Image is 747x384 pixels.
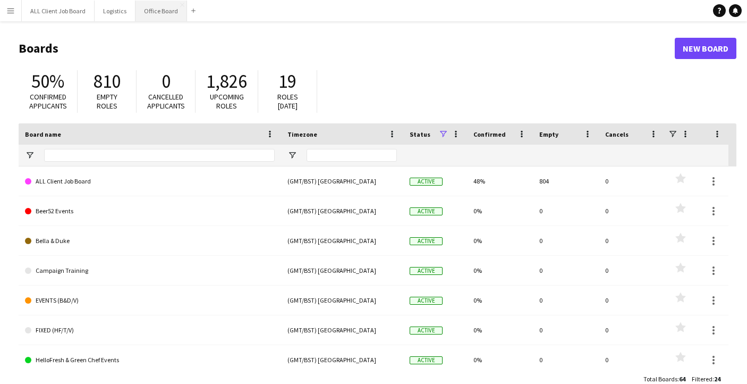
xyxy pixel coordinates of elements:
div: 0 [599,315,665,345]
span: Active [410,297,443,305]
button: ALL Client Job Board [22,1,95,21]
span: 19 [278,70,296,93]
div: 0 [599,196,665,226]
button: Logistics [95,1,135,21]
div: 0% [467,226,533,255]
a: EVENTS (B&D/V) [25,286,275,315]
div: 48% [467,166,533,196]
span: Active [410,267,443,275]
a: Beer52 Events [25,196,275,226]
a: FIXED (HF/T/V) [25,315,275,345]
span: Active [410,207,443,215]
span: Timezone [287,130,317,138]
input: Timezone Filter Input [307,149,397,162]
span: Roles [DATE] [277,92,298,111]
span: Active [410,356,443,364]
span: 1,826 [206,70,247,93]
div: 0 [599,345,665,374]
div: 0 [599,226,665,255]
div: (GMT/BST) [GEOGRAPHIC_DATA] [281,315,403,345]
div: (GMT/BST) [GEOGRAPHIC_DATA] [281,256,403,285]
span: Filtered [692,375,712,383]
span: Status [410,130,430,138]
div: 0% [467,315,533,345]
input: Board name Filter Input [44,149,275,162]
div: 0 [533,345,599,374]
span: 24 [714,375,720,383]
span: Confirmed applicants [29,92,67,111]
div: 0 [533,286,599,315]
span: Upcoming roles [210,92,244,111]
button: Open Filter Menu [25,151,35,160]
div: (GMT/BST) [GEOGRAPHIC_DATA] [281,196,403,226]
div: 0 [533,196,599,226]
div: 0 [599,166,665,196]
span: Confirmed [473,130,506,138]
div: (GMT/BST) [GEOGRAPHIC_DATA] [281,345,403,374]
div: 0 [599,286,665,315]
span: Empty roles [97,92,117,111]
div: 0 [533,315,599,345]
a: Bella & Duke [25,226,275,256]
div: 804 [533,166,599,196]
span: Cancels [605,130,629,138]
a: New Board [675,38,736,59]
div: 0 [533,226,599,255]
h1: Boards [19,40,675,56]
span: Total Boards [643,375,677,383]
button: Office Board [135,1,187,21]
span: Board name [25,130,61,138]
div: (GMT/BST) [GEOGRAPHIC_DATA] [281,226,403,255]
span: Active [410,327,443,335]
span: Cancelled applicants [147,92,185,111]
a: HelloFresh & Green Chef Events [25,345,275,375]
span: Active [410,237,443,245]
div: 0 [533,256,599,285]
div: 0% [467,286,533,315]
span: 64 [679,375,685,383]
div: (GMT/BST) [GEOGRAPHIC_DATA] [281,286,403,315]
button: Open Filter Menu [287,151,297,160]
div: 0% [467,256,533,285]
span: Active [410,178,443,186]
span: 810 [94,70,121,93]
span: 50% [31,70,64,93]
a: Campaign Training [25,256,275,286]
div: (GMT/BST) [GEOGRAPHIC_DATA] [281,166,403,196]
span: 0 [162,70,171,93]
div: 0% [467,345,533,374]
div: 0% [467,196,533,226]
span: Empty [539,130,558,138]
a: ALL Client Job Board [25,166,275,196]
div: 0 [599,256,665,285]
